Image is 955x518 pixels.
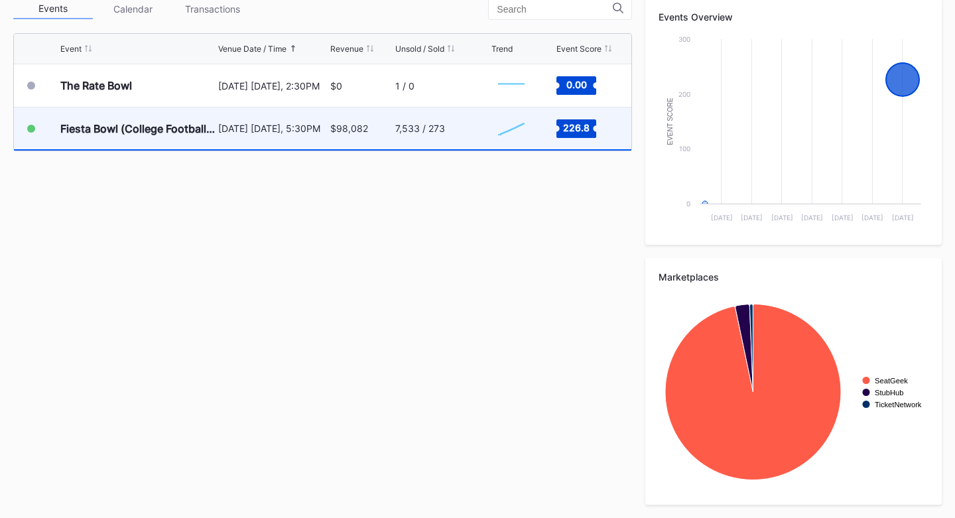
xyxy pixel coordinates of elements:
[741,214,763,222] text: [DATE]
[563,121,590,133] text: 226.8
[678,90,690,98] text: 200
[218,123,326,134] div: [DATE] [DATE], 5:30PM
[491,69,531,102] svg: Chart title
[801,214,823,222] text: [DATE]
[659,271,928,283] div: Marketplaces
[771,214,793,222] text: [DATE]
[491,112,531,145] svg: Chart title
[330,123,368,134] div: $98,082
[395,80,414,92] div: 1 / 0
[491,44,513,54] div: Trend
[330,80,342,92] div: $0
[678,35,690,43] text: 300
[566,79,587,90] text: 0.00
[875,401,922,409] text: TicketNetwork
[330,44,363,54] div: Revenue
[556,44,602,54] div: Event Score
[218,44,286,54] div: Venue Date / Time
[659,11,928,23] div: Events Overview
[60,44,82,54] div: Event
[659,292,928,491] svg: Chart title
[875,389,904,397] text: StubHub
[875,377,908,385] text: SeatGeek
[679,145,690,153] text: 100
[667,97,674,145] text: Event Score
[60,122,215,135] div: Fiesta Bowl (College Football Playoff Semifinals)
[686,200,690,208] text: 0
[395,44,444,54] div: Unsold / Sold
[218,80,326,92] div: [DATE] [DATE], 2:30PM
[861,214,883,222] text: [DATE]
[659,32,928,231] svg: Chart title
[395,123,445,134] div: 7,533 / 273
[497,4,613,15] input: Search
[832,214,854,222] text: [DATE]
[60,79,132,92] div: The Rate Bowl
[892,214,914,222] text: [DATE]
[711,214,733,222] text: [DATE]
